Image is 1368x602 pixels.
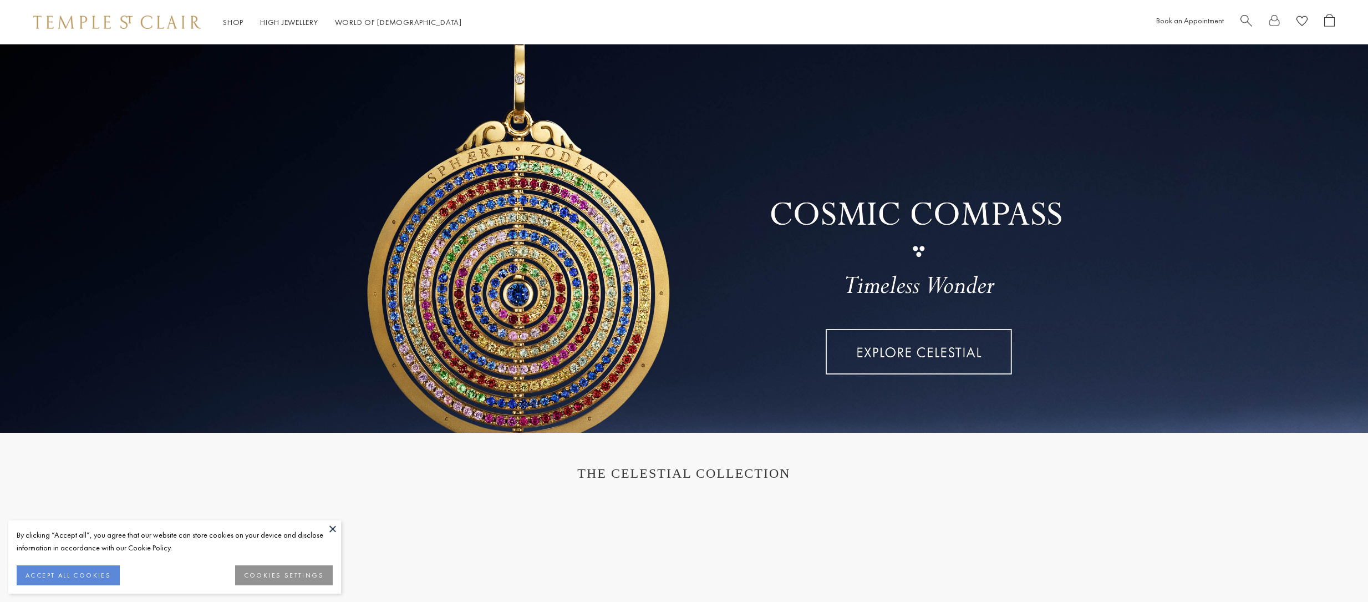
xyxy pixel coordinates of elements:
[33,16,201,29] img: Temple St. Clair
[223,16,462,29] nav: Main navigation
[235,565,333,585] button: COOKIES SETTINGS
[1240,14,1252,31] a: Search
[17,529,333,554] div: By clicking “Accept all”, you agree that our website can store cookies on your device and disclos...
[1313,550,1357,591] iframe: Gorgias live chat messenger
[1296,14,1308,31] a: View Wishlist
[335,17,462,27] a: World of [DEMOGRAPHIC_DATA]World of [DEMOGRAPHIC_DATA]
[223,17,243,27] a: ShopShop
[44,466,1324,481] h1: THE CELESTIAL COLLECTION
[17,565,120,585] button: ACCEPT ALL COOKIES
[260,17,318,27] a: High JewelleryHigh Jewellery
[1156,16,1224,26] a: Book an Appointment
[1324,14,1335,31] a: Open Shopping Bag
